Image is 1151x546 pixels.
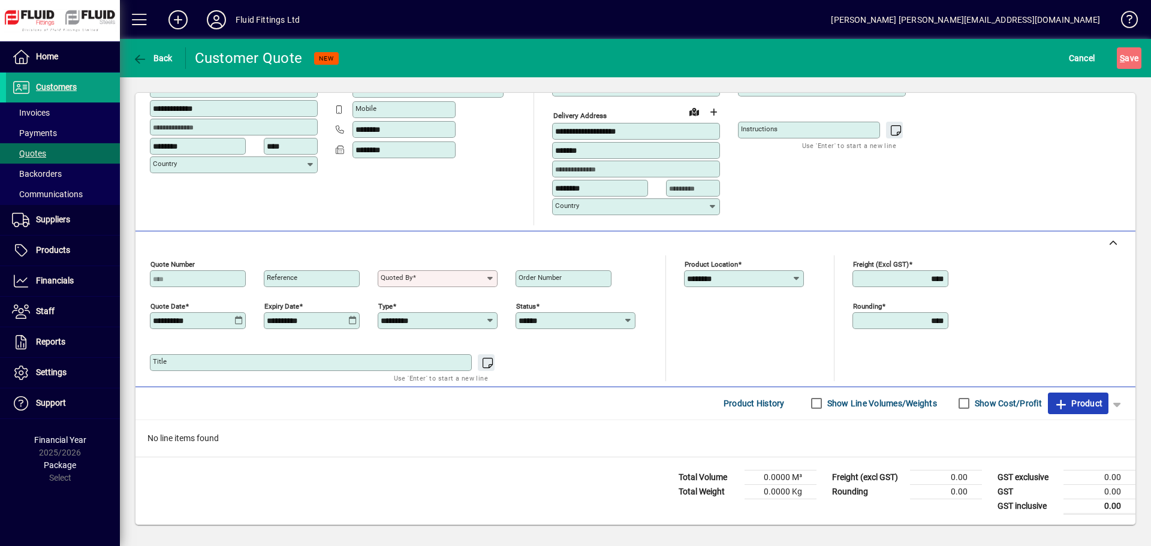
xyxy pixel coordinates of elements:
mat-hint: Use 'Enter' to start a new line [802,138,896,152]
mat-label: Quote number [150,260,195,268]
span: Suppliers [36,215,70,224]
span: Product [1054,394,1102,413]
button: Profile [197,9,236,31]
div: Customer Quote [195,49,303,68]
mat-label: Reference [267,273,297,282]
mat-label: Order number [519,273,562,282]
span: Support [36,398,66,408]
mat-label: Status [516,301,536,310]
a: Staff [6,297,120,327]
span: Payments [12,128,57,138]
mat-label: Quote date [150,301,185,310]
mat-label: Title [153,357,167,366]
a: Knowledge Base [1112,2,1136,41]
td: 0.00 [910,470,982,484]
span: Customers [36,82,77,92]
mat-label: Mobile [355,104,376,113]
span: Home [36,52,58,61]
span: Staff [36,306,55,316]
a: Invoices [6,102,120,123]
app-page-header-button: Back [120,47,186,69]
button: Cancel [1066,47,1098,69]
mat-label: Instructions [741,125,778,133]
td: 0.00 [1063,470,1135,484]
td: 0.00 [910,484,982,499]
button: Product [1048,393,1108,414]
mat-label: Product location [685,260,738,268]
span: Back [132,53,173,63]
a: View on map [685,102,704,121]
mat-label: Type [378,301,393,310]
mat-label: Country [555,201,579,210]
span: Financial Year [34,435,86,445]
button: Product History [719,393,790,414]
td: Rounding [826,484,910,499]
div: [PERSON_NAME] [PERSON_NAME][EMAIL_ADDRESS][DOMAIN_NAME] [831,10,1100,29]
td: GST inclusive [992,499,1063,514]
span: Quotes [12,149,46,158]
span: Cancel [1069,49,1095,68]
span: Product History [724,394,785,413]
span: NEW [319,55,334,62]
label: Show Cost/Profit [972,397,1042,409]
td: 0.00 [1063,499,1135,514]
td: 0.00 [1063,484,1135,499]
a: Backorders [6,164,120,184]
label: Show Line Volumes/Weights [825,397,937,409]
span: ave [1120,49,1138,68]
td: Total Volume [673,470,745,484]
a: Financials [6,266,120,296]
a: Support [6,388,120,418]
a: Home [6,42,120,72]
a: Products [6,236,120,266]
a: Suppliers [6,205,120,235]
mat-label: Rounding [853,301,882,310]
span: Settings [36,367,67,377]
span: Products [36,245,70,255]
button: Save [1117,47,1141,69]
mat-label: Freight (excl GST) [853,260,909,268]
span: Package [44,460,76,470]
span: Reports [36,337,65,346]
td: GST exclusive [992,470,1063,484]
a: Reports [6,327,120,357]
span: Financials [36,276,74,285]
td: Total Weight [673,484,745,499]
td: 0.0000 M³ [745,470,816,484]
button: Add [159,9,197,31]
span: Communications [12,189,83,199]
mat-hint: Use 'Enter' to start a new line [394,371,488,385]
td: Freight (excl GST) [826,470,910,484]
a: Quotes [6,143,120,164]
div: Fluid Fittings Ltd [236,10,300,29]
button: Choose address [704,102,723,122]
td: 0.0000 Kg [745,484,816,499]
span: Backorders [12,169,62,179]
a: Payments [6,123,120,143]
div: No line items found [135,420,1135,457]
mat-label: Quoted by [381,273,412,282]
a: Settings [6,358,120,388]
span: S [1120,53,1125,63]
mat-label: Expiry date [264,301,299,310]
td: GST [992,484,1063,499]
button: Back [129,47,176,69]
mat-label: Country [153,159,177,168]
span: Invoices [12,108,50,117]
a: Communications [6,184,120,204]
